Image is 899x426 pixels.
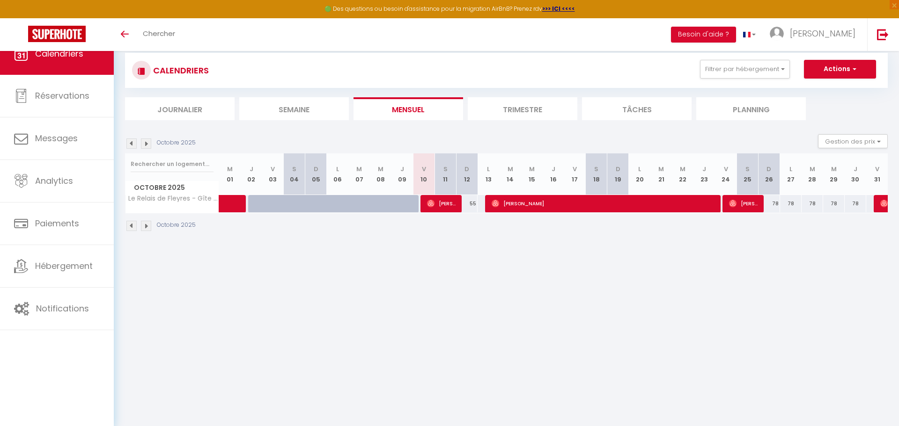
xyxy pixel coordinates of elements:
[250,165,253,173] abbr: J
[582,97,692,120] li: Tâches
[35,48,83,59] span: Calendriers
[702,165,706,173] abbr: J
[500,153,521,195] th: 14
[131,156,214,173] input: Rechercher un logement...
[594,165,598,173] abbr: S
[422,165,426,173] abbr: V
[745,165,750,173] abbr: S
[456,153,478,195] th: 12
[616,165,620,173] abbr: D
[780,195,802,212] div: 78
[327,153,348,195] th: 06
[758,153,780,195] th: 26
[35,90,89,101] span: Réservations
[28,26,86,42] img: Super Booking
[292,165,296,173] abbr: S
[284,153,305,195] th: 04
[143,29,175,38] span: Chercher
[877,29,889,40] img: logout
[823,153,845,195] th: 29
[770,27,784,41] img: ...
[219,153,241,195] th: 01
[680,165,685,173] abbr: M
[478,153,499,195] th: 13
[443,165,448,173] abbr: S
[802,195,823,212] div: 78
[729,195,758,212] span: [PERSON_NAME]
[468,97,577,120] li: Trimestre
[521,153,543,195] th: 15
[650,153,672,195] th: 21
[413,153,435,195] th: 10
[790,28,855,39] span: [PERSON_NAME]
[845,153,866,195] th: 30
[127,195,221,202] span: Le Relais de Fleyres - Gîte Authentique avec Jardin
[370,153,391,195] th: 08
[378,165,383,173] abbr: M
[586,153,607,195] th: 18
[607,153,629,195] th: 19
[336,165,339,173] abbr: L
[810,165,815,173] abbr: M
[435,153,456,195] th: 11
[36,303,89,314] span: Notifications
[492,195,714,212] span: [PERSON_NAME]
[157,138,196,147] p: Octobre 2025
[693,153,715,195] th: 23
[802,153,823,195] th: 28
[125,97,235,120] li: Journalier
[35,217,79,229] span: Paiements
[573,165,577,173] abbr: V
[487,165,490,173] abbr: L
[854,165,857,173] abbr: J
[35,132,78,144] span: Messages
[552,165,555,173] abbr: J
[629,153,650,195] th: 20
[356,165,362,173] abbr: M
[125,181,219,195] span: Octobre 2025
[823,195,845,212] div: 78
[35,175,73,187] span: Analytics
[400,165,404,173] abbr: J
[151,60,209,81] h3: CALENDRIERS
[136,18,182,51] a: Chercher
[348,153,370,195] th: 07
[875,165,879,173] abbr: V
[35,260,93,272] span: Hébergement
[763,18,867,51] a: ... [PERSON_NAME]
[456,195,478,212] div: 55
[354,97,463,120] li: Mensuel
[529,165,535,173] abbr: M
[700,60,790,79] button: Filtrer par hébergement
[564,153,586,195] th: 17
[845,195,866,212] div: 78
[804,60,876,79] button: Actions
[241,153,262,195] th: 02
[227,165,233,173] abbr: M
[391,153,413,195] th: 09
[818,134,888,148] button: Gestion des prix
[758,195,780,212] div: 78
[305,153,327,195] th: 05
[638,165,641,173] abbr: L
[262,153,284,195] th: 03
[542,5,575,13] a: >>> ICI <<<<
[715,153,737,195] th: 24
[789,165,792,173] abbr: L
[543,153,564,195] th: 16
[314,165,318,173] abbr: D
[271,165,275,173] abbr: V
[724,165,728,173] abbr: V
[866,153,888,195] th: 31
[696,97,806,120] li: Planning
[780,153,802,195] th: 27
[508,165,513,173] abbr: M
[671,27,736,43] button: Besoin d'aide ?
[737,153,758,195] th: 25
[672,153,693,195] th: 22
[831,165,837,173] abbr: M
[427,195,456,212] span: [PERSON_NAME]
[766,165,771,173] abbr: D
[464,165,469,173] abbr: D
